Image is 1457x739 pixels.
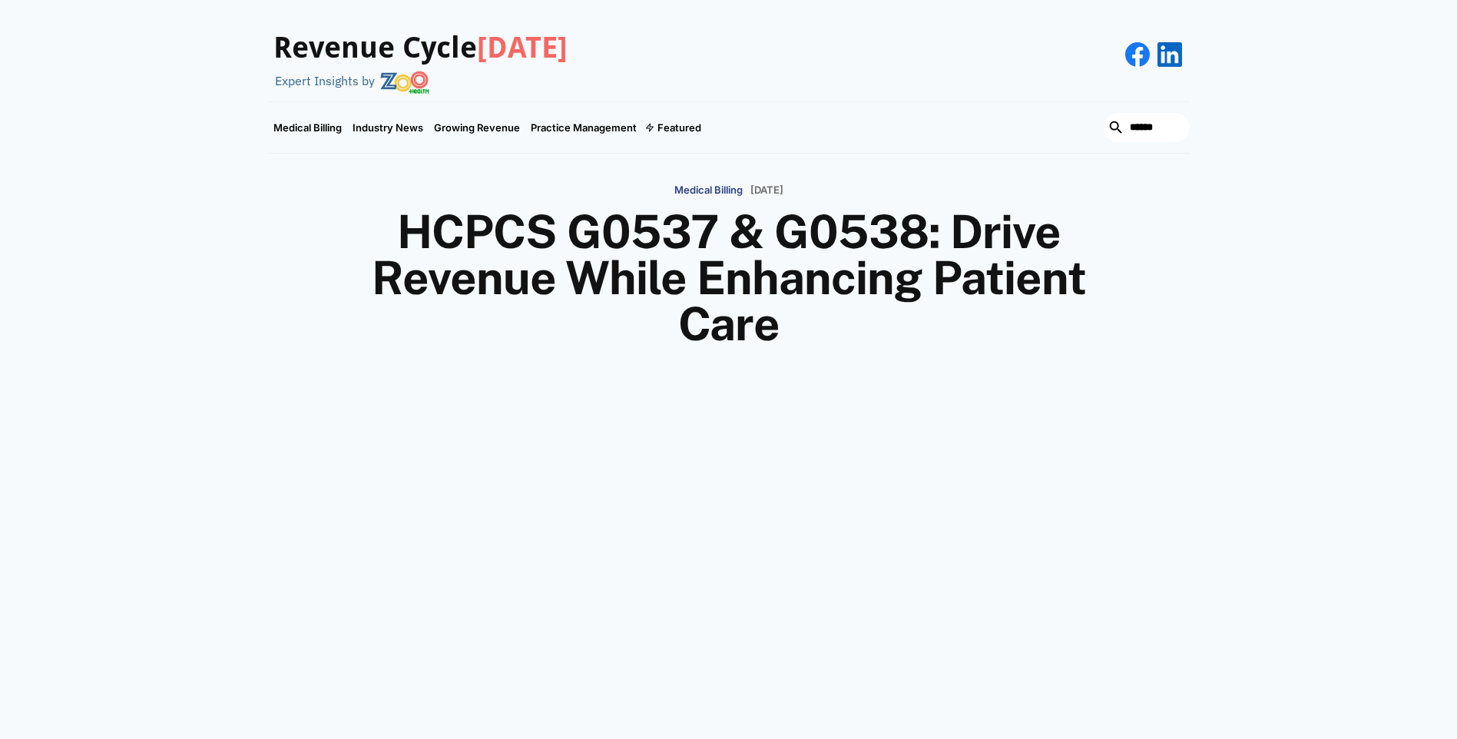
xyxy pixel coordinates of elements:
[429,102,525,153] a: Growing Revenue
[674,184,743,197] p: Medical Billing
[750,184,783,197] p: [DATE]
[347,102,429,153] a: Industry News
[360,209,1098,347] h1: HCPCS G0537 & G0538: Drive Revenue While Enhancing Patient Care
[268,15,568,94] a: Revenue Cycle[DATE]Expert Insights by
[273,31,568,66] h3: Revenue Cycle
[477,31,568,65] span: [DATE]
[268,102,347,153] a: Medical Billing
[657,121,701,134] div: Featured
[275,74,375,88] div: Expert Insights by
[674,177,743,202] a: Medical Billing
[525,102,642,153] a: Practice Management
[642,102,707,153] div: Featured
